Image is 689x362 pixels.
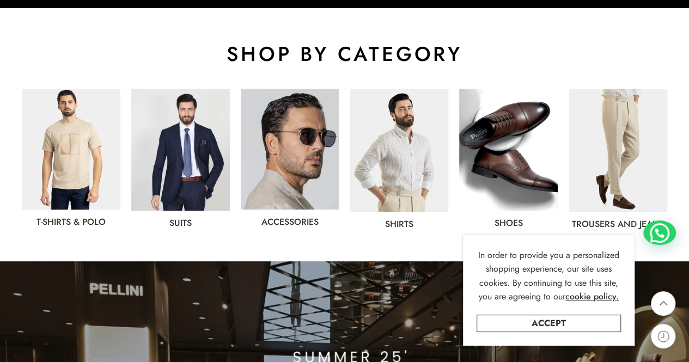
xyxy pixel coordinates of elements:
[36,216,106,228] a: T-Shirts & Polo
[261,216,319,228] a: Accessories
[385,218,413,230] a: Shirts
[22,41,667,67] h2: shop by category
[571,218,664,230] a: Trousers and jeans
[565,290,619,304] a: cookie policy.
[477,315,621,332] a: Accept
[495,217,523,229] a: shoes
[169,217,192,229] a: Suits
[478,249,619,303] span: In order to provide you a personalized shopping experience, our site uses cookies. By continuing ...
